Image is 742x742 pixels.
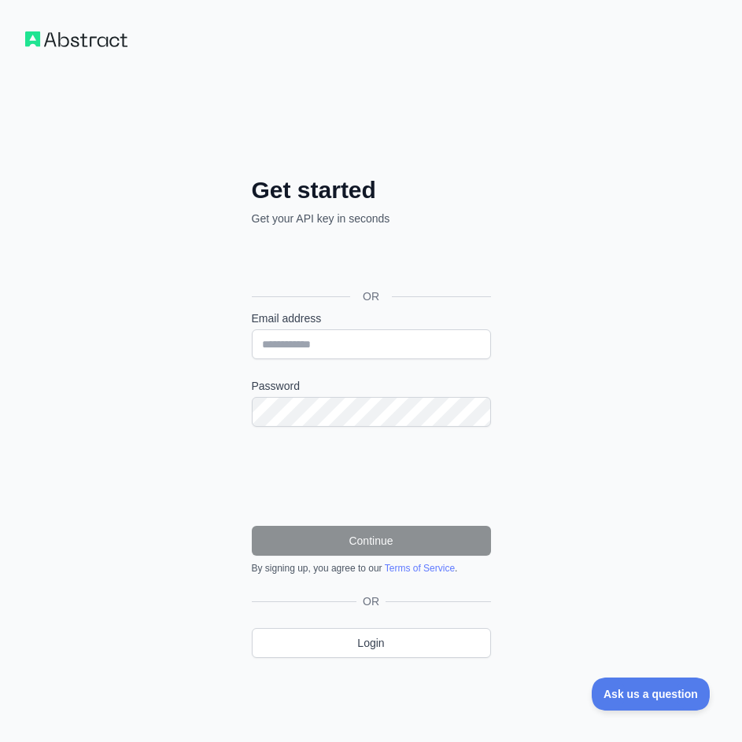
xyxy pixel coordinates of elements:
iframe: Toggle Customer Support [592,678,711,711]
iframe: reCAPTCHA [252,446,491,507]
label: Password [252,378,491,394]
iframe: Sign in with Google Button [244,244,496,278]
a: Terms of Service [385,563,455,574]
img: Workflow [25,31,127,47]
p: Get your API key in seconds [252,211,491,226]
span: OR [356,593,386,609]
label: Email address [252,310,491,326]
a: Login [252,628,491,658]
button: Continue [252,526,491,556]
h2: Get started [252,176,491,204]
div: By signing up, you agree to our . [252,562,491,575]
span: OR [350,288,392,304]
